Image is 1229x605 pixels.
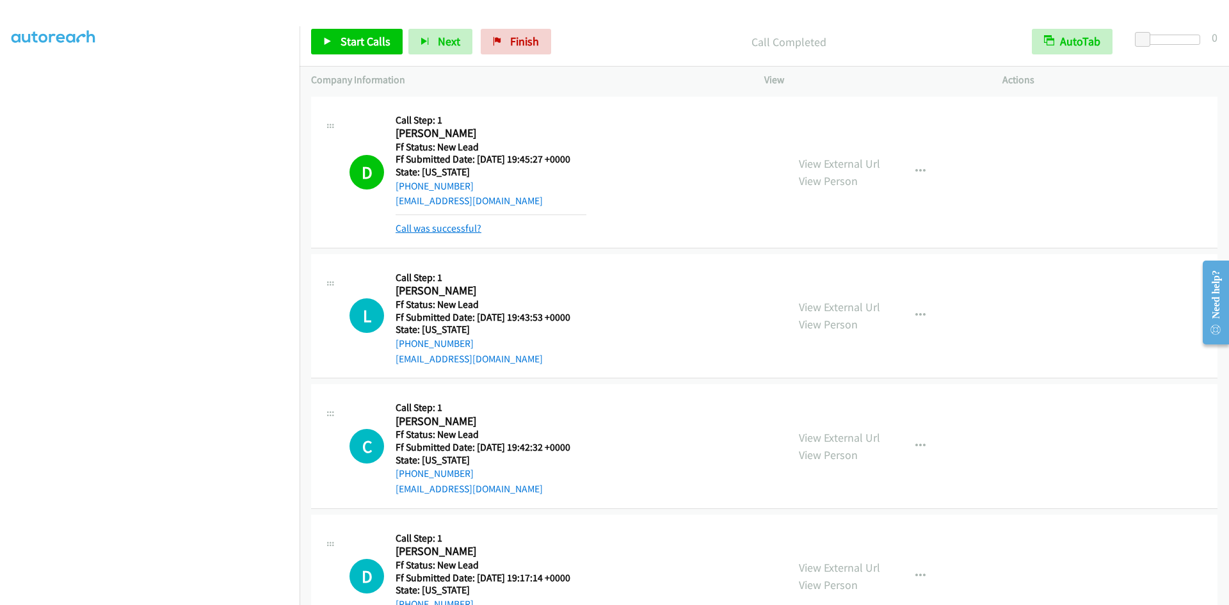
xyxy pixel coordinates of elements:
div: 0 [1212,29,1217,46]
a: View External Url [799,156,880,171]
a: View Person [799,317,858,332]
span: Next [438,34,460,49]
h1: C [349,429,384,464]
h5: Ff Submitted Date: [DATE] 19:45:27 +0000 [396,153,586,166]
p: Call Completed [568,33,1009,51]
a: [PHONE_NUMBER] [396,467,474,480]
h2: [PERSON_NAME] [396,414,586,429]
button: AutoTab [1032,29,1113,54]
h5: Call Step: 1 [396,532,613,545]
h5: Ff Submitted Date: [DATE] 19:42:32 +0000 [396,441,586,454]
h5: Ff Status: New Lead [396,141,586,154]
div: The call is yet to be attempted [349,429,384,464]
h5: State: [US_STATE] [396,584,613,597]
h1: D [349,155,384,190]
span: Finish [510,34,539,49]
h5: Ff Submitted Date: [DATE] 19:17:14 +0000 [396,572,613,585]
p: Actions [1002,72,1217,88]
h5: Call Step: 1 [396,114,586,127]
iframe: Resource Center [1192,252,1229,353]
h2: [PERSON_NAME] [396,126,586,141]
button: Next [408,29,472,54]
a: View Person [799,577,858,592]
h5: Call Step: 1 [396,401,586,414]
div: The call is yet to be attempted [349,559,384,593]
a: [PHONE_NUMBER] [396,337,474,350]
h2: [PERSON_NAME] [396,544,586,559]
h2: [PERSON_NAME] [396,284,586,298]
h1: D [349,559,384,593]
div: Delay between calls (in seconds) [1141,35,1200,45]
h5: State: [US_STATE] [396,454,586,467]
a: View External Url [799,300,880,314]
a: View External Url [799,560,880,575]
a: [PHONE_NUMBER] [396,180,474,192]
p: View [764,72,979,88]
a: View External Url [799,430,880,445]
a: Finish [481,29,551,54]
a: [EMAIL_ADDRESS][DOMAIN_NAME] [396,353,543,365]
a: Start Calls [311,29,403,54]
a: View Person [799,448,858,462]
span: Start Calls [341,34,390,49]
h5: State: [US_STATE] [396,166,586,179]
h5: Ff Status: New Lead [396,559,613,572]
h5: Call Step: 1 [396,271,586,284]
a: [EMAIL_ADDRESS][DOMAIN_NAME] [396,195,543,207]
a: [EMAIL_ADDRESS][DOMAIN_NAME] [396,483,543,495]
h5: Ff Status: New Lead [396,428,586,441]
h5: State: [US_STATE] [396,323,586,336]
a: View Person [799,173,858,188]
a: Call was successful? [396,222,481,234]
h1: L [349,298,384,333]
h5: Ff Status: New Lead [396,298,586,311]
h5: Ff Submitted Date: [DATE] 19:43:53 +0000 [396,311,586,324]
p: Company Information [311,72,741,88]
